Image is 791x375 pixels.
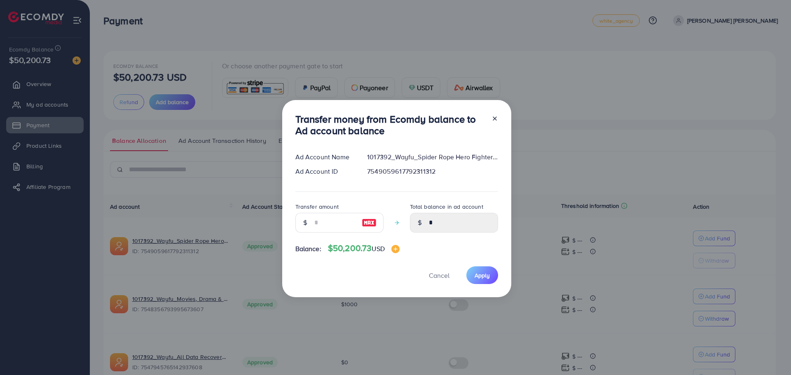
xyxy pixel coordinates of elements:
[289,167,361,176] div: Ad Account ID
[429,271,449,280] span: Cancel
[372,244,384,253] span: USD
[360,167,504,176] div: 7549059617792311312
[360,152,504,162] div: 1017392_Wayfu_Spider Rope Hero Fighter_iOS
[475,271,490,280] span: Apply
[328,243,400,254] h4: $50,200.73
[289,152,361,162] div: Ad Account Name
[419,266,460,284] button: Cancel
[295,113,485,137] h3: Transfer money from Ecomdy balance to Ad account balance
[391,245,400,253] img: image
[756,338,785,369] iframe: Chat
[466,266,498,284] button: Apply
[295,244,321,254] span: Balance:
[410,203,483,211] label: Total balance in ad account
[295,203,339,211] label: Transfer amount
[362,218,377,228] img: image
